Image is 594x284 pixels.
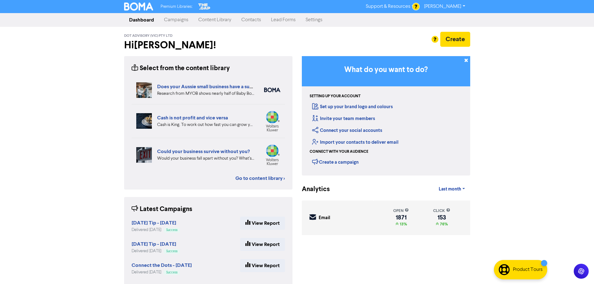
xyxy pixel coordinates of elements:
[419,2,470,12] a: [PERSON_NAME]
[132,241,176,247] strong: [DATE] Tip - [DATE]
[361,2,419,12] a: Support & Resources
[311,65,461,75] h3: What do you want to do?
[132,263,192,268] a: Connect the Dots - [DATE]
[166,250,177,253] span: Success
[132,248,180,254] div: Delivered [DATE]
[132,64,230,73] div: Select from the content library
[264,88,280,92] img: boma
[157,90,255,97] div: Research from MYOB shows nearly half of Baby Boomer business owners are planning to exit in the n...
[157,122,255,128] div: Cash is King. To work out how fast you can grow your business, you need to look at your projected...
[302,56,470,176] div: Getting Started in BOMA
[132,220,176,226] strong: [DATE] Tip - [DATE]
[240,238,285,251] a: View Report
[193,14,236,26] a: Content Library
[236,14,266,26] a: Contacts
[312,139,398,145] a: Import your contacts to deliver email
[166,271,177,274] span: Success
[302,185,322,194] div: Analytics
[132,205,192,214] div: Latest Campaigns
[301,14,327,26] a: Settings
[157,148,250,155] a: Could your business survive without you?
[393,208,409,214] div: open
[266,14,301,26] a: Lead Forms
[240,217,285,230] a: View Report
[161,5,192,9] span: Premium Libraries:
[310,149,368,155] div: Connect with your audience
[132,221,176,226] a: [DATE] Tip - [DATE]
[312,157,359,166] div: Create a campaign
[563,254,594,284] iframe: Chat Widget
[132,227,180,233] div: Delivered [DATE]
[439,186,461,192] span: Last month
[312,104,393,110] a: Set up your brand logo and colours
[124,2,153,11] img: BOMA Logo
[312,128,382,133] a: Connect your social accounts
[235,175,285,182] a: Go to content library >
[264,144,280,165] img: wolterskluwer
[433,208,450,214] div: click
[157,115,228,121] a: Cash is not profit and vice versa
[433,215,450,220] div: 153
[434,183,470,195] a: Last month
[159,14,193,26] a: Campaigns
[157,155,255,162] div: Would your business fall apart without you? What’s your Plan B in case of accident, illness, or j...
[240,259,285,272] a: View Report
[132,269,192,275] div: Delivered [DATE]
[132,262,192,268] strong: Connect the Dots - [DATE]
[312,116,375,122] a: Invite your team members
[319,214,330,222] div: Email
[310,94,360,99] div: Setting up your account
[264,111,280,132] img: wolterskluwer
[157,84,282,90] a: Does your Aussie small business have a succession plan?
[166,229,177,232] span: Success
[197,2,211,11] img: The Gap
[439,222,448,227] span: 76%
[124,39,292,51] h2: Hi [PERSON_NAME] !
[124,34,172,38] span: Dot Advisory (VIC) Pty Ltd
[440,32,470,47] button: Create
[398,222,407,227] span: 13%
[124,14,159,26] a: Dashboard
[393,215,409,220] div: 1871
[132,242,176,247] a: [DATE] Tip - [DATE]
